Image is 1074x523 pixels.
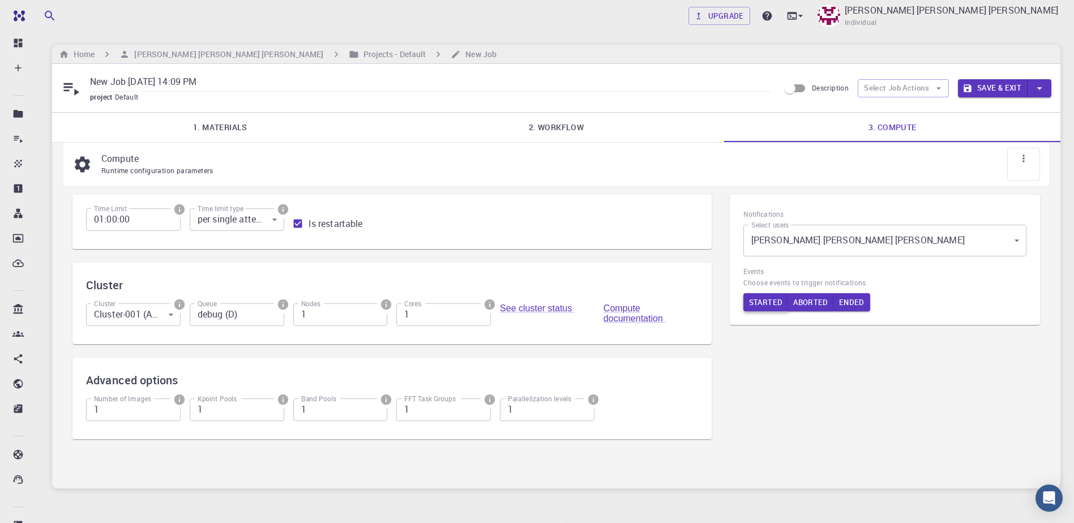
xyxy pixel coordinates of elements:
[94,394,151,404] label: Number of Images
[751,220,789,230] label: Select users
[743,265,1026,277] h6: Events
[101,152,1031,165] p: Compute
[500,303,575,313] a: See cluster status
[788,293,834,311] button: Aborted
[388,113,725,142] a: 2. Workflow
[743,225,1026,256] div: [PERSON_NAME] [PERSON_NAME] [PERSON_NAME]
[170,391,189,409] button: info
[858,79,949,97] button: Select Job Actions
[86,303,181,326] div: Cluster-001 (AWS)
[23,8,63,18] span: Soporte
[198,204,243,213] label: Time limit type
[198,299,217,308] label: Queue
[743,277,1026,289] span: Choose events to trigger notifications
[86,371,698,389] h6: Advanced options
[604,303,665,323] a: Compute documentation
[743,293,789,311] button: Started
[584,391,602,409] button: info
[90,92,115,101] span: project
[198,394,237,404] label: Kpoint Pools
[404,394,456,404] label: FFT Task Groups
[377,391,395,409] button: info
[359,48,426,61] h6: Projects - Default
[301,299,320,308] label: Nodes
[101,166,213,175] span: Runtime configuration parameters
[301,394,336,404] label: Band Pools
[115,92,143,101] span: Default
[743,208,1026,220] h6: Notifications
[812,83,849,92] span: Description
[833,293,870,311] button: Ended
[461,48,497,61] h6: New Job
[274,391,292,409] button: info
[818,5,840,27] img: Ricardo Antonio Moreno Inzunza
[57,48,499,61] nav: breadcrumb
[481,295,499,314] button: info
[845,17,877,28] span: Individual
[9,10,25,22] img: logo
[170,295,189,314] button: info
[1036,485,1063,512] div: Open Intercom Messenger
[190,208,284,231] div: per single attempt
[309,217,363,230] span: Is restartable
[404,299,422,308] label: Cores
[86,276,698,294] h6: Cluster
[274,295,292,314] button: info
[94,204,127,213] label: Time Limit
[845,3,1058,17] p: [PERSON_NAME] [PERSON_NAME] [PERSON_NAME]
[69,48,95,61] h6: Home
[958,79,1028,97] button: Save & Exit
[508,394,571,404] label: Parallelization levels
[481,391,499,409] button: info
[52,113,388,142] a: 1. Materials
[130,48,323,61] h6: [PERSON_NAME] [PERSON_NAME] [PERSON_NAME]
[170,200,189,218] button: info
[724,113,1060,142] a: 3. Compute
[274,200,292,218] button: info
[377,295,395,314] button: info
[688,7,750,25] a: Upgrade
[94,299,115,308] label: Cluster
